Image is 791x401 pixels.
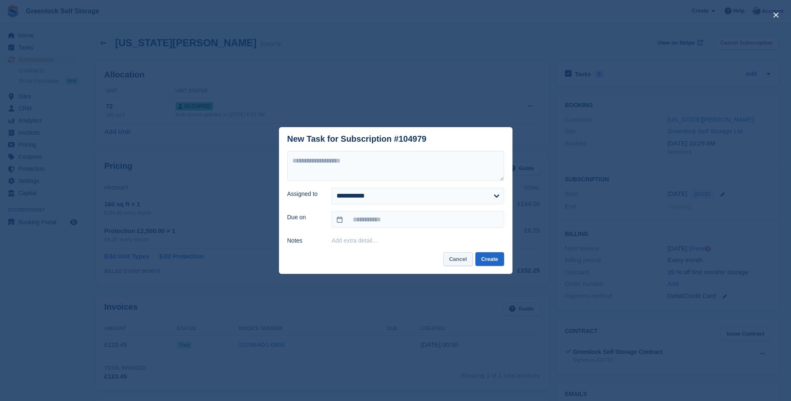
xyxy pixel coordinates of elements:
button: Create [475,252,504,266]
button: close [769,8,783,22]
label: Assigned to [287,190,322,198]
label: Notes [287,236,322,245]
label: Due on [287,213,322,222]
button: Add extra detail… [331,237,378,244]
button: Cancel [443,252,473,266]
div: New Task for Subscription #104979 [287,134,427,144]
